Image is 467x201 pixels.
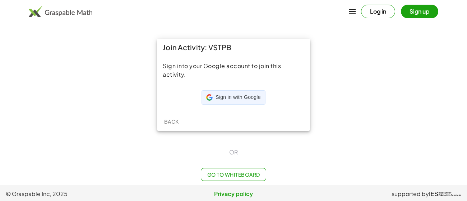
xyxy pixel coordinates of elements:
[164,118,179,125] span: Back
[216,94,260,101] span: Sign in with Google
[401,5,438,18] button: Sign up
[6,190,158,198] span: © Graspable Inc, 2025
[392,190,429,198] span: supported by
[429,190,461,198] a: IESInstitute ofEducation Sciences
[160,115,183,128] button: Back
[207,171,260,178] span: Go to Whiteboard
[163,62,304,79] div: Sign into your Google account to join this activity.
[439,192,461,197] span: Institute of Education Sciences
[202,90,265,105] div: Sign in with Google
[429,191,438,197] span: IES
[157,39,310,56] div: Join Activity: VSTPB
[158,190,310,198] a: Privacy policy
[229,148,238,157] span: OR
[361,5,395,18] button: Log in
[201,168,266,181] button: Go to Whiteboard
